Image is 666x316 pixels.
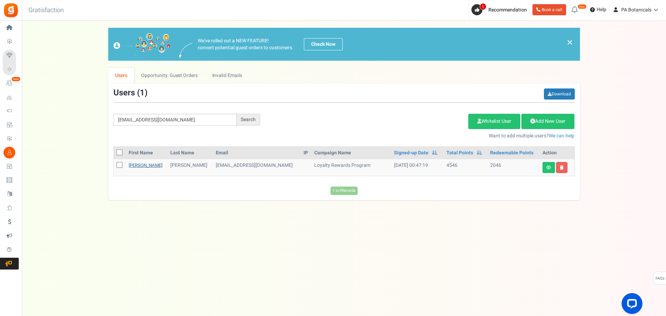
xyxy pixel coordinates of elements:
th: Campaign Name [311,147,391,159]
a: Whitelist User [468,114,520,129]
a: 1 Recommendation [471,4,530,15]
a: Help [587,4,609,15]
img: Gratisfaction [3,2,19,18]
a: We can help [549,132,574,139]
a: Check Now [304,38,343,50]
p: Want to add multiple users? [271,133,575,139]
span: PA Botanicals [621,6,651,14]
a: Opportunity: Guest Orders [134,68,205,83]
p: We've rolled out a NEW FEATURE! convert potential guest orders to customers. [198,37,293,51]
span: Recommendation [488,6,527,14]
th: Last Name [168,147,213,159]
th: First Name [126,147,168,159]
td: [DATE] 00:47:19 [391,159,443,176]
th: Action [540,147,574,159]
td: Loyalty Rewards Program [311,159,391,176]
em: New [578,4,587,9]
img: images [113,33,171,55]
span: 1 [480,3,486,10]
a: Signed-up Date [394,150,428,156]
i: View details [546,165,551,170]
div: Search [237,114,260,126]
span: 1 [140,87,145,99]
a: Redeemable Points [490,150,533,156]
th: IP [301,147,311,159]
a: Total Points [446,150,473,156]
i: Delete user [560,165,564,170]
a: Download [544,88,575,100]
a: Invalid Emails [205,68,249,83]
a: Users [108,68,135,83]
em: New [11,77,20,82]
input: Search by email or name [113,114,237,126]
h3: Gratisfaction [21,3,71,17]
td: customer [213,159,301,176]
img: images [179,43,193,58]
a: Add New User [521,114,574,129]
span: Help [595,6,606,13]
a: [PERSON_NAME] [129,162,162,169]
span: FAQs [655,272,665,285]
td: 2046 [487,159,539,176]
a: Book a call [532,4,566,15]
a: × [567,38,573,46]
td: [PERSON_NAME] [168,159,213,176]
td: 4546 [444,159,488,176]
h3: Users ( ) [113,88,147,97]
a: New [3,77,19,89]
th: Email [213,147,301,159]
